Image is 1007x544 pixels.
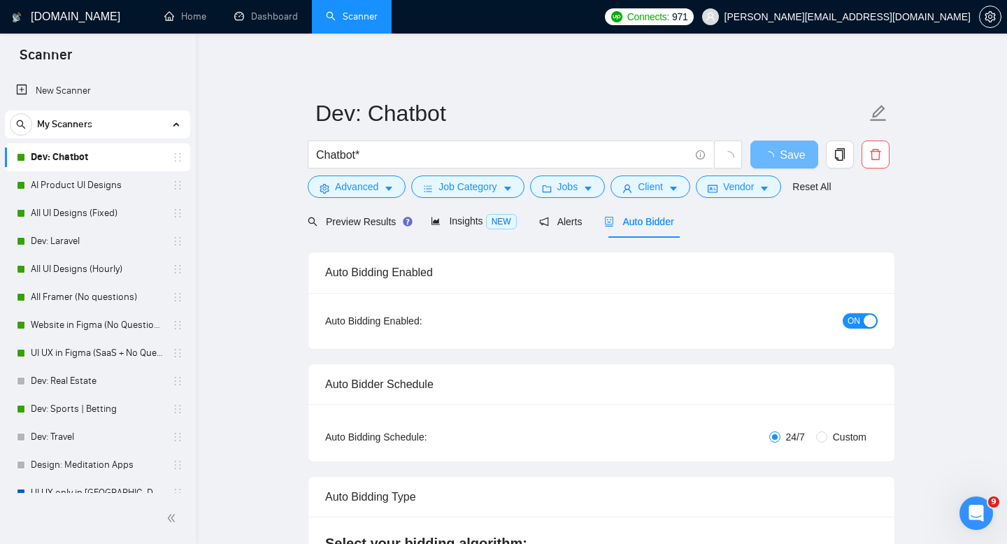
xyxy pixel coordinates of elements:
span: caret-down [669,183,678,194]
span: Client [638,179,663,194]
span: 24/7 [780,429,810,445]
div: Auto Bidding Enabled [325,252,878,292]
span: delete [862,148,889,161]
span: caret-down [759,183,769,194]
span: Advanced [335,179,378,194]
a: All Framer (No questions) [31,283,164,311]
div: Tooltip anchor [401,215,414,228]
span: double-left [166,511,180,525]
span: search [10,120,31,129]
span: caret-down [583,183,593,194]
span: 971 [672,9,687,24]
button: setting [979,6,1001,28]
a: Dev: Travel [31,423,164,451]
div: Auto Bidding Type [325,477,878,517]
span: robot [604,217,614,227]
a: Reset All [792,179,831,194]
span: Alerts [539,216,583,227]
iframe: Intercom live chat [959,496,993,530]
span: holder [172,180,183,191]
img: upwork-logo.png [611,11,622,22]
a: UI UX only in [GEOGRAPHIC_DATA] [31,479,164,507]
a: Dev: Sports | Betting [31,395,164,423]
span: Jobs [557,179,578,194]
span: idcard [708,183,717,194]
span: holder [172,375,183,387]
button: idcardVendorcaret-down [696,176,781,198]
span: setting [980,11,1001,22]
span: copy [827,148,853,161]
span: bars [423,183,433,194]
span: Save [780,146,805,164]
span: holder [172,487,183,499]
a: AI Product UI Designs [31,171,164,199]
a: Design: Meditation Apps [31,451,164,479]
img: logo [12,6,22,29]
span: loading [763,151,780,162]
span: holder [172,431,183,443]
button: delete [862,141,890,169]
span: holder [172,264,183,275]
button: settingAdvancedcaret-down [308,176,406,198]
span: Custom [827,429,872,445]
a: New Scanner [16,77,179,105]
a: All UI Designs (Fixed) [31,199,164,227]
li: New Scanner [5,77,190,105]
span: info-circle [696,150,705,159]
span: holder [172,348,183,359]
span: Preview Results [308,216,408,227]
a: Dev: Chatbot [31,143,164,171]
a: Website in Figma (No Questions) [31,311,164,339]
span: loading [722,151,734,164]
span: caret-down [384,183,394,194]
span: holder [172,236,183,247]
span: folder [542,183,552,194]
span: user [622,183,632,194]
span: Connects: [627,9,669,24]
span: holder [172,292,183,303]
div: Auto Bidding Schedule: [325,429,509,445]
button: Save [750,141,818,169]
input: Search Freelance Jobs... [316,146,690,164]
a: setting [979,11,1001,22]
a: All UI Designs (Hourly) [31,255,164,283]
span: caret-down [503,183,513,194]
a: UI UX in Figma (SaaS + No Questions) [31,339,164,367]
span: holder [172,459,183,471]
a: Dev: Laravel [31,227,164,255]
span: Vendor [723,179,754,194]
span: My Scanners [37,110,92,138]
input: Scanner name... [315,96,866,131]
a: dashboardDashboard [234,10,298,22]
span: Scanner [8,45,83,74]
span: ON [848,313,860,329]
span: area-chart [431,216,441,226]
span: Auto Bidder [604,216,673,227]
div: Auto Bidder Schedule [325,364,878,404]
div: Auto Bidding Enabled: [325,313,509,329]
span: setting [320,183,329,194]
span: Job Category [438,179,497,194]
span: NEW [486,214,517,229]
span: notification [539,217,549,227]
a: homeHome [164,10,206,22]
span: holder [172,208,183,219]
span: holder [172,152,183,163]
button: copy [826,141,854,169]
span: edit [869,104,887,122]
button: folderJobscaret-down [530,176,606,198]
button: barsJob Categorycaret-down [411,176,524,198]
span: Insights [431,215,516,227]
span: holder [172,403,183,415]
button: search [10,113,32,136]
a: Dev: Real Estate [31,367,164,395]
a: searchScanner [326,10,378,22]
button: userClientcaret-down [610,176,690,198]
span: holder [172,320,183,331]
span: user [706,12,715,22]
span: 9 [988,496,999,508]
span: search [308,217,317,227]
